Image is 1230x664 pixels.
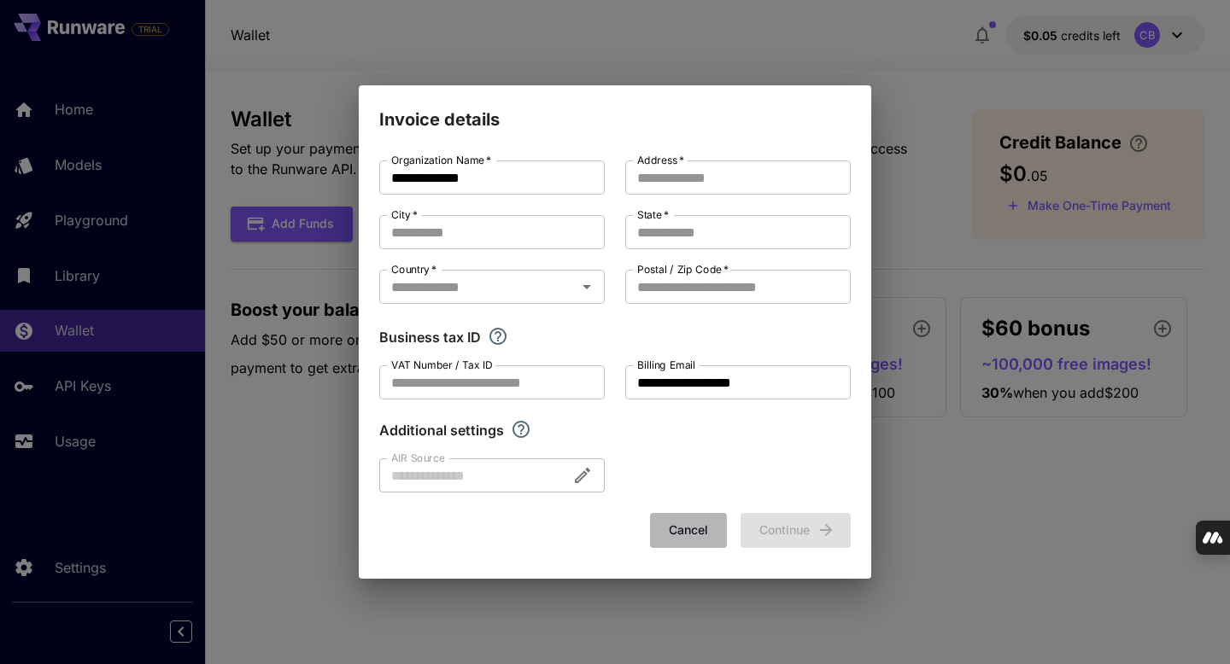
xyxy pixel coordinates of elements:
[359,85,871,133] h2: Invoice details
[391,153,491,167] label: Organization Name
[650,513,727,548] button: Cancel
[391,207,418,222] label: City
[637,262,729,277] label: Postal / Zip Code
[488,326,508,347] svg: If you are a business tax registrant, please enter your business tax ID here.
[391,262,436,277] label: Country
[511,419,531,440] svg: Explore additional customization settings
[391,451,444,465] label: AIR Source
[637,207,669,222] label: State
[575,275,599,299] button: Open
[637,358,695,372] label: Billing Email
[379,420,504,440] p: Additional settings
[391,358,493,372] label: VAT Number / Tax ID
[637,153,684,167] label: Address
[379,327,481,347] p: Business tax ID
